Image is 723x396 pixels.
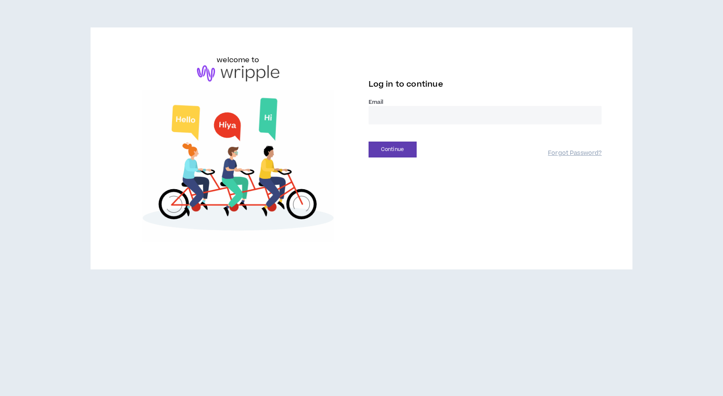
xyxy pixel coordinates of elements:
[548,149,602,157] a: Forgot Password?
[369,79,443,90] span: Log in to continue
[197,65,279,82] img: logo-brand.png
[121,90,355,242] img: Welcome to Wripple
[369,98,602,106] label: Email
[217,55,259,65] h6: welcome to
[369,142,417,157] button: Continue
